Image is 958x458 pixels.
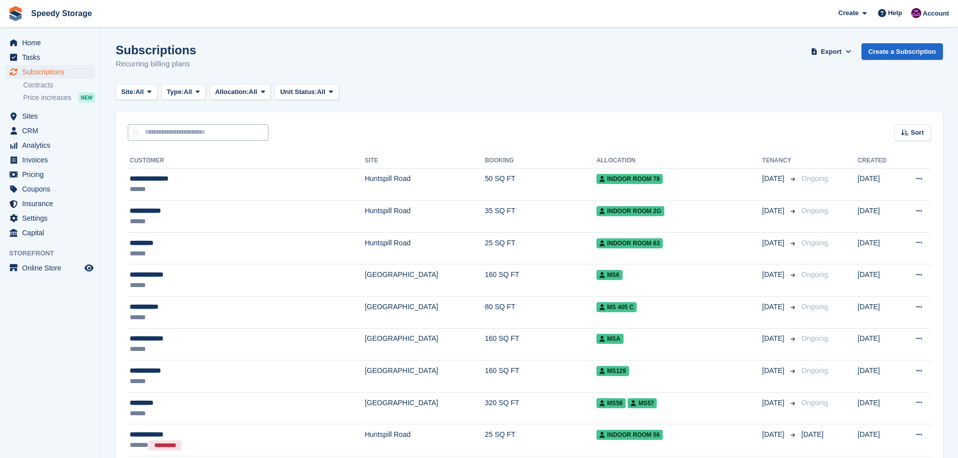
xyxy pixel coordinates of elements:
a: menu [5,36,95,50]
span: All [249,87,257,97]
td: Huntspill Road [365,168,485,201]
span: [DATE] [762,206,787,216]
button: Allocation: All [210,84,271,101]
a: menu [5,226,95,240]
span: Help [888,8,902,18]
td: 25 SQ FT [485,424,596,456]
span: MS56 [596,398,626,408]
td: [GEOGRAPHIC_DATA] [365,328,485,360]
td: [GEOGRAPHIC_DATA] [365,392,485,424]
span: MS57 [628,398,657,408]
span: Ongoing [802,303,828,311]
p: Recurring billing plans [116,58,196,70]
span: Online Store [22,261,82,275]
td: [DATE] [858,201,900,233]
a: Contracts [23,80,95,90]
span: Ongoing [802,207,828,215]
a: Preview store [83,262,95,274]
span: Ongoing [802,334,828,342]
a: menu [5,153,95,167]
span: Insurance [22,197,82,211]
a: menu [5,167,95,181]
span: [DATE] [762,429,787,440]
td: [DATE] [858,297,900,329]
span: Coupons [22,182,82,196]
td: [GEOGRAPHIC_DATA] [365,264,485,297]
th: Created [858,153,900,169]
span: [DATE] [762,365,787,376]
span: Ongoing [802,239,828,247]
span: [DATE] [762,238,787,248]
span: Unit Status: [280,87,317,97]
span: [DATE] [802,430,824,438]
span: All [317,87,325,97]
th: Customer [128,153,365,169]
td: [GEOGRAPHIC_DATA] [365,297,485,329]
span: Analytics [22,138,82,152]
span: Sites [22,109,82,123]
span: Storefront [9,248,100,258]
a: Create a Subscription [861,43,943,60]
th: Tenancy [762,153,798,169]
a: menu [5,197,95,211]
td: 160 SQ FT [485,264,596,297]
span: Export [821,47,841,57]
button: Export [809,43,853,60]
td: 35 SQ FT [485,201,596,233]
span: [DATE] [762,333,787,344]
span: Allocation: [215,87,249,97]
span: Account [923,9,949,19]
a: menu [5,124,95,138]
span: Price increases [23,93,71,103]
span: Settings [22,211,82,225]
span: Subscriptions [22,65,82,79]
span: All [184,87,192,97]
span: [DATE] [762,173,787,184]
img: stora-icon-8386f47178a22dfd0bd8f6a31ec36ba5ce8667c1dd55bd0f319d3a0aa187defe.svg [8,6,23,21]
th: Allocation [596,153,762,169]
a: menu [5,261,95,275]
td: [DATE] [858,424,900,456]
a: menu [5,182,95,196]
td: [DATE] [858,168,900,201]
td: 80 SQ FT [485,297,596,329]
td: Huntspill Road [365,424,485,456]
button: Unit Status: All [275,84,338,101]
a: menu [5,211,95,225]
span: [DATE] [762,269,787,280]
span: Tasks [22,50,82,64]
span: Ongoing [802,367,828,375]
span: MS6 [596,270,623,280]
span: Site: [121,87,135,97]
span: Create [838,8,858,18]
span: [DATE] [762,398,787,408]
td: Huntspill Road [365,232,485,264]
span: MS129 [596,366,629,376]
td: [DATE] [858,392,900,424]
td: 50 SQ FT [485,168,596,201]
td: Huntspill Road [365,201,485,233]
span: [DATE] [762,302,787,312]
td: 25 SQ FT [485,232,596,264]
span: Sort [911,128,924,138]
span: Type: [167,87,184,97]
span: All [135,87,144,97]
span: Ongoing [802,174,828,182]
td: [GEOGRAPHIC_DATA] [365,360,485,393]
a: menu [5,109,95,123]
td: 320 SQ FT [485,392,596,424]
div: NEW [78,93,95,103]
span: Indoor Room 2G [596,206,664,216]
a: Speedy Storage [27,5,96,22]
td: [DATE] [858,360,900,393]
span: Capital [22,226,82,240]
a: menu [5,138,95,152]
a: menu [5,65,95,79]
span: Indoor Room 63 [596,238,663,248]
a: menu [5,50,95,64]
td: [DATE] [858,232,900,264]
button: Type: All [161,84,206,101]
button: Site: All [116,84,157,101]
span: Pricing [22,167,82,181]
span: Indoor Room 78 [596,174,663,184]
